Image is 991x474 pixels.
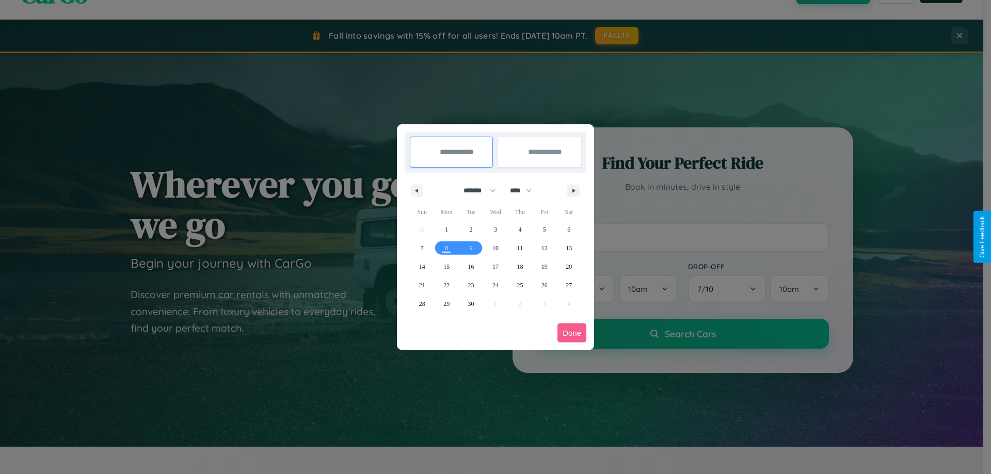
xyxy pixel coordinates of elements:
[557,204,581,220] span: Sat
[492,257,499,276] span: 17
[566,257,572,276] span: 20
[419,257,425,276] span: 14
[517,257,523,276] span: 18
[470,239,473,257] span: 9
[541,276,548,295] span: 26
[557,239,581,257] button: 13
[410,239,434,257] button: 7
[543,220,546,239] span: 5
[443,276,450,295] span: 22
[434,239,458,257] button: 8
[459,295,483,313] button: 30
[434,204,458,220] span: Mon
[541,257,548,276] span: 19
[557,257,581,276] button: 20
[459,239,483,257] button: 9
[434,295,458,313] button: 29
[483,257,507,276] button: 17
[517,276,523,295] span: 25
[434,257,458,276] button: 15
[518,220,521,239] span: 4
[419,295,425,313] span: 28
[459,220,483,239] button: 2
[483,276,507,295] button: 24
[410,257,434,276] button: 14
[508,220,532,239] button: 4
[532,276,556,295] button: 26
[459,204,483,220] span: Tue
[443,257,450,276] span: 15
[508,257,532,276] button: 18
[567,220,570,239] span: 6
[419,276,425,295] span: 21
[508,204,532,220] span: Thu
[508,276,532,295] button: 25
[468,276,474,295] span: 23
[434,276,458,295] button: 22
[443,295,450,313] span: 29
[532,220,556,239] button: 5
[483,220,507,239] button: 3
[410,276,434,295] button: 21
[421,239,424,257] span: 7
[566,276,572,295] span: 27
[541,239,548,257] span: 12
[468,295,474,313] span: 30
[445,220,448,239] span: 1
[557,323,586,342] button: Done
[557,220,581,239] button: 6
[557,276,581,295] button: 27
[434,220,458,239] button: 1
[459,257,483,276] button: 16
[566,239,572,257] span: 13
[483,239,507,257] button: 10
[979,216,986,258] div: Give Feedback
[532,204,556,220] span: Fri
[410,295,434,313] button: 28
[492,276,499,295] span: 24
[459,276,483,295] button: 23
[532,239,556,257] button: 12
[445,239,448,257] span: 8
[532,257,556,276] button: 19
[494,220,497,239] span: 3
[517,239,523,257] span: 11
[492,239,499,257] span: 10
[508,239,532,257] button: 11
[470,220,473,239] span: 2
[483,204,507,220] span: Wed
[468,257,474,276] span: 16
[410,204,434,220] span: Sun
